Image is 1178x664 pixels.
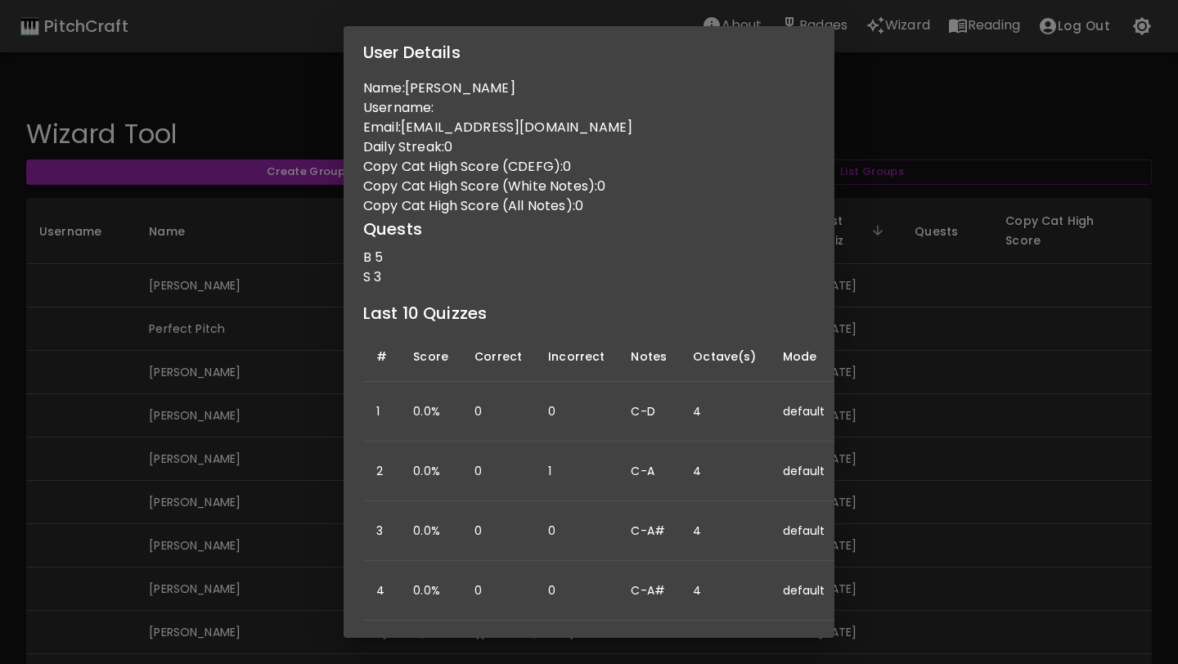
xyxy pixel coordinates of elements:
h6: Last 10 Quizzes [363,300,815,326]
td: 0 [461,501,535,561]
td: 4 [680,442,769,501]
p: S 3 [363,267,815,287]
th: Correct [461,332,535,382]
p: Copy Cat High Score (CDEFG): 0 [363,157,815,177]
td: C-A# [618,501,680,561]
td: 0.0% [400,501,461,561]
td: 0.0% [400,561,461,621]
td: 3 [363,501,400,561]
th: Score [400,332,461,382]
td: 0.0% [400,382,461,442]
td: 4 [680,501,769,561]
th: Octave(s) [680,332,769,382]
td: 0 [535,501,618,561]
td: 0 [461,382,535,442]
th: # [363,332,400,382]
td: 4 [680,382,769,442]
p: Email: [EMAIL_ADDRESS][DOMAIN_NAME] [363,118,815,137]
p: Copy Cat High Score (All Notes): 0 [363,196,815,216]
td: 4 [680,561,769,621]
td: default [770,501,839,561]
h2: User Details [344,26,834,79]
td: 0 [461,561,535,621]
td: default [770,382,839,442]
td: 1 [363,382,400,442]
td: 1 [535,442,618,501]
h6: Quests [363,216,815,242]
td: default [770,561,839,621]
td: C-D [618,382,680,442]
p: Name: [PERSON_NAME] [363,79,815,98]
p: Username: [363,98,815,118]
p: Daily Streak: 0 [363,137,815,157]
td: default [770,442,839,501]
td: 0 [535,561,618,621]
p: Copy Cat High Score (White Notes): 0 [363,177,815,196]
td: 0.0% [400,442,461,501]
th: Mode [770,332,839,382]
th: Incorrect [535,332,618,382]
td: C-A [618,442,680,501]
th: Notes [618,332,680,382]
td: 0 [535,382,618,442]
p: B 5 [363,248,815,267]
td: 0 [461,442,535,501]
td: 4 [363,561,400,621]
td: 2 [363,442,400,501]
td: C-A# [618,561,680,621]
